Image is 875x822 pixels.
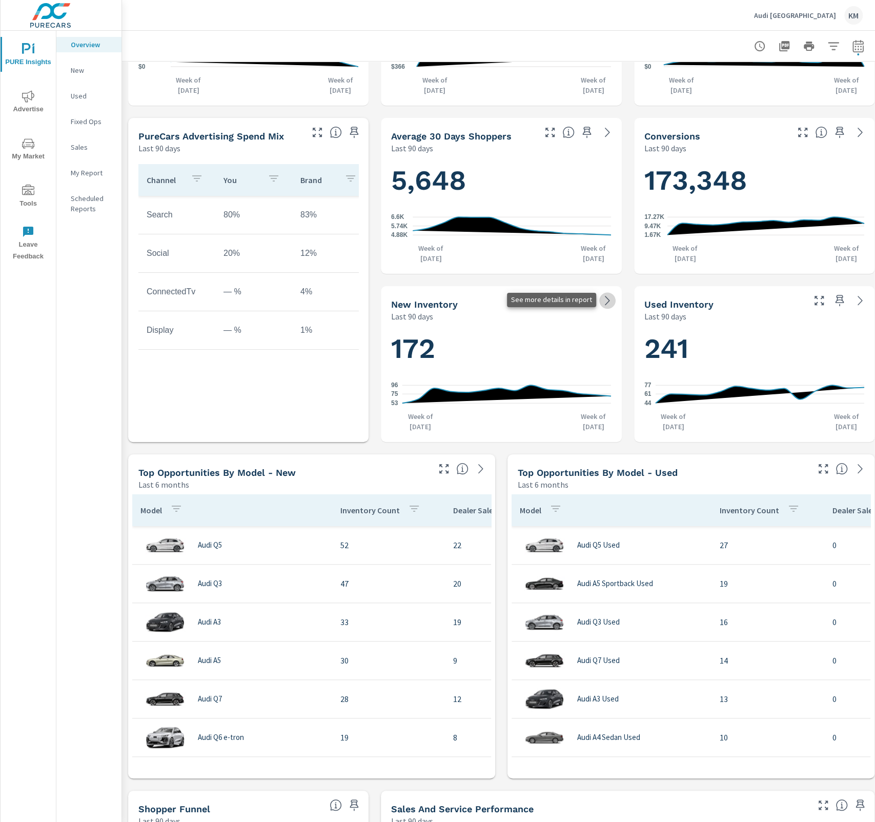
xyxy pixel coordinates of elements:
p: Audi Q7 [198,694,222,704]
td: Display [138,317,215,343]
a: See more details in report [473,460,489,477]
h1: 5,648 [391,163,611,198]
p: Week of [DATE] [171,75,207,95]
div: KM [844,6,863,25]
p: Scheduled Reports [71,193,113,214]
td: Social [138,240,215,266]
span: Save this to your personalized report [346,797,362,813]
span: Save this to your personalized report [346,124,362,141]
p: My Report [71,168,113,178]
h5: Average 30 Days Shoppers [391,131,512,142]
button: Make Fullscreen [309,124,325,141]
p: 22 [453,539,537,551]
h5: Top Opportunities by Model - New [138,467,296,478]
a: See more details in report [852,460,868,477]
button: Apply Filters [823,36,844,56]
p: Audi Q5 Used [577,540,620,550]
p: 12 [453,693,537,705]
button: Select Date Range [848,36,868,56]
p: 9 [453,654,537,667]
img: glamour [524,722,565,753]
span: PURE Insights [4,43,53,68]
p: Audi Q3 Used [577,617,620,627]
p: Channel [147,175,182,185]
p: Last 90 days [138,142,180,154]
div: Sales [56,139,121,155]
p: Overview [71,39,113,50]
img: glamour [524,684,565,714]
p: Audi [GEOGRAPHIC_DATA] [754,11,836,20]
span: This table looks at how you compare to the amount of budget you spend per channel as opposed to y... [330,126,342,138]
div: My Report [56,165,121,181]
td: Search [138,202,215,228]
p: Audi A4 Sedan Used [577,733,640,742]
button: Make Fullscreen [436,460,452,477]
img: glamour [145,568,186,599]
div: nav menu [1,31,56,267]
td: 4% [292,279,369,305]
text: 5.74K [391,223,408,230]
span: Select a tab to understand performance over the selected time range. [836,799,848,811]
p: Last 90 days [391,142,433,154]
img: glamour [145,645,186,676]
p: Last 6 months [138,478,189,491]
p: 19 [340,731,437,744]
span: Save this to your personalized report [831,124,848,141]
h1: 241 [644,331,864,366]
h5: Conversions [644,131,700,142]
p: Last 90 days [391,310,433,323]
p: Week of [DATE] [655,411,691,432]
p: 30 [340,654,437,667]
td: 20% [215,240,292,266]
span: A rolling 30 day total of daily Shoppers on the dealership website, averaged over the selected da... [562,126,575,138]
div: Scheduled Reports [56,191,121,216]
td: 83% [292,202,369,228]
text: 96 [391,382,398,389]
p: 10 [720,731,816,744]
img: glamour [524,607,565,637]
h5: PureCars Advertising Spend Mix [138,131,284,142]
span: Find the biggest opportunities within your model lineup by seeing how each model is selling in yo... [456,463,469,475]
p: Model [140,505,162,515]
p: Week of [DATE] [402,411,438,432]
h5: Sales and Service Performance [391,804,534,814]
p: Fixed Ops [71,116,113,127]
a: See more details in report [599,124,616,141]
text: $0 [644,63,652,70]
text: $0 [138,63,146,70]
p: 27 [720,539,816,551]
span: Know where every customer is during their purchase journey. View customer activity from first cli... [330,799,342,811]
p: 13 [720,693,816,705]
img: glamour [524,568,565,599]
span: The number of dealer-specified goals completed by a visitor. [Source: This data is provided by th... [815,126,827,138]
span: Save this to your personalized report [831,292,848,309]
span: Save this to your personalized report [852,797,868,813]
span: Tools [4,185,53,210]
text: $366 [391,63,405,70]
td: — % [215,317,292,343]
p: Sales [71,142,113,152]
p: Week of [DATE] [828,411,864,432]
p: Week of [DATE] [667,243,703,264]
p: Last 90 days [644,142,686,154]
p: 16 [720,616,816,628]
text: 44 [644,399,652,407]
h5: Used Inventory [644,299,714,310]
p: Dealer Sales [453,505,497,515]
p: 19 [720,577,816,590]
p: Audi A5 [198,656,221,665]
div: Overview [56,37,121,52]
a: See more details in report [852,292,868,309]
button: Make Fullscreen [795,124,811,141]
p: Last 6 months [518,478,568,491]
p: Week of [DATE] [576,75,612,95]
button: Make Fullscreen [811,292,827,309]
h1: 173,348 [644,163,864,198]
p: Audi A3 Used [577,694,619,704]
p: 14 [720,654,816,667]
p: 19 [453,616,537,628]
text: 9.47K [644,223,661,230]
p: Audi Q3 [198,579,222,588]
p: Audi Q7 Used [577,656,620,665]
p: Week of [DATE] [663,75,699,95]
